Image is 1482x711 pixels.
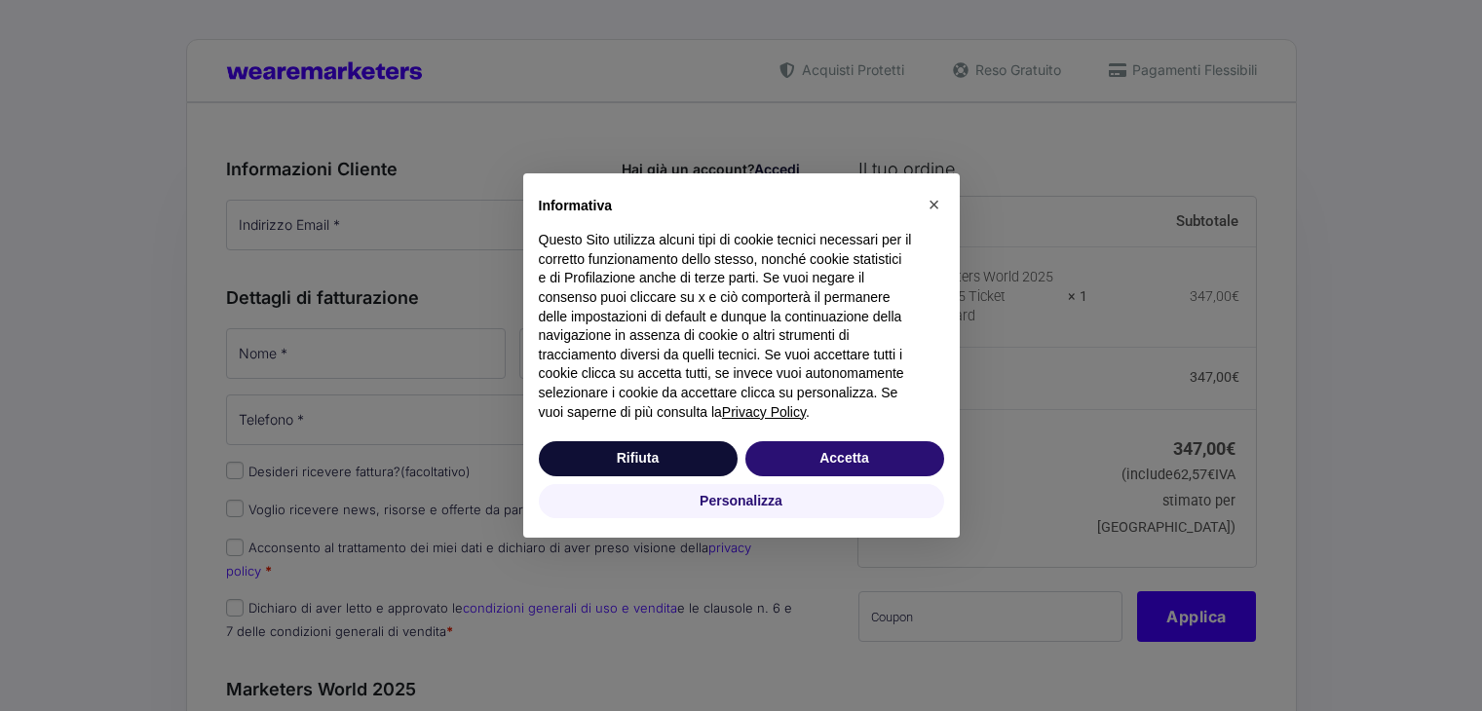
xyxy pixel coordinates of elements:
[745,441,944,476] button: Accetta
[722,404,806,420] a: Privacy Policy
[919,189,950,220] button: Chiudi questa informativa
[539,197,913,216] h2: Informativa
[539,231,913,422] p: Questo Sito utilizza alcuni tipi di cookie tecnici necessari per il corretto funzionamento dello ...
[539,484,944,519] button: Personalizza
[539,441,738,476] button: Rifiuta
[929,194,940,215] span: ×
